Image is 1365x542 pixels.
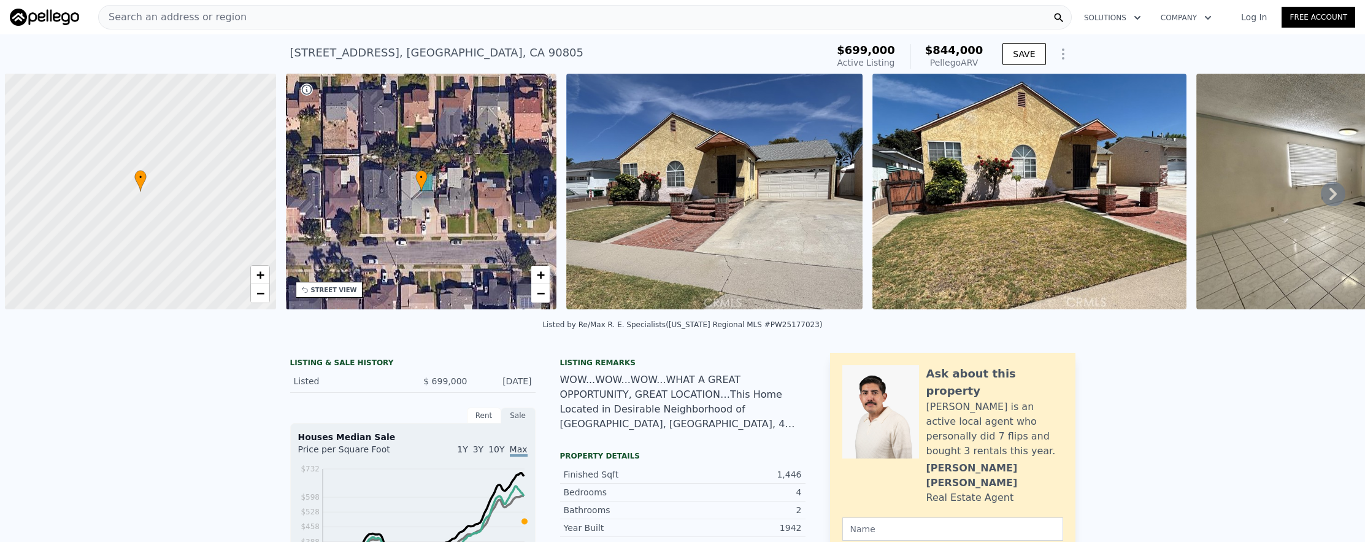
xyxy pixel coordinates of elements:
[290,44,584,61] div: [STREET_ADDRESS] , [GEOGRAPHIC_DATA] , CA 90805
[683,522,802,534] div: 1942
[1051,42,1075,66] button: Show Options
[294,375,403,387] div: Listed
[311,285,357,295] div: STREET VIEW
[925,44,983,56] span: $844,000
[683,486,802,498] div: 4
[564,504,683,516] div: Bathrooms
[251,266,269,284] a: Zoom in
[531,284,550,303] a: Zoom out
[99,10,247,25] span: Search an address or region
[256,285,264,301] span: −
[298,443,413,463] div: Price per Square Foot
[564,486,683,498] div: Bedrooms
[301,465,320,473] tspan: $732
[537,285,545,301] span: −
[837,44,895,56] span: $699,000
[501,408,536,424] div: Sale
[423,376,467,386] span: $ 699,000
[683,504,802,516] div: 2
[531,266,550,284] a: Zoom in
[560,358,806,368] div: Listing remarks
[872,74,1186,309] img: Sale: 167537248 Parcel: 47326596
[415,172,428,183] span: •
[926,490,1014,505] div: Real Estate Agent
[1002,43,1045,65] button: SAVE
[134,170,147,192] div: •
[301,508,320,516] tspan: $528
[488,444,504,454] span: 10Y
[10,9,79,26] img: Pellego
[537,267,545,282] span: +
[1151,7,1221,29] button: Company
[926,461,1063,490] div: [PERSON_NAME] [PERSON_NAME]
[683,468,802,481] div: 1,446
[1074,7,1151,29] button: Solutions
[560,451,806,461] div: Property details
[290,358,536,370] div: LISTING & SALE HISTORY
[301,493,320,501] tspan: $598
[925,56,983,69] div: Pellego ARV
[256,267,264,282] span: +
[566,74,863,309] img: Sale: 167537248 Parcel: 47326596
[457,444,467,454] span: 1Y
[298,431,528,443] div: Houses Median Sale
[134,172,147,183] span: •
[926,365,1063,400] div: Ask about this property
[467,408,501,424] div: Rent
[1226,11,1282,23] a: Log In
[564,468,683,481] div: Finished Sqft
[477,375,532,387] div: [DATE]
[837,58,895,68] span: Active Listing
[251,284,269,303] a: Zoom out
[1282,7,1355,28] a: Free Account
[564,522,683,534] div: Year Built
[842,517,1063,541] input: Name
[301,522,320,531] tspan: $458
[415,170,428,192] div: •
[926,400,1063,459] div: [PERSON_NAME] is an active local agent who personally did 7 flips and bought 3 rentals this year.
[473,444,483,454] span: 3Y
[542,320,822,329] div: Listed by Re/Max R. E. Specialists ([US_STATE] Regional MLS #PW25177023)
[510,444,528,457] span: Max
[560,373,806,432] div: WOW...WOW...WOW...WHAT A GREAT OPPORTUNITY, GREAT LOCATION…This Home Located in Desirable Neighbo...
